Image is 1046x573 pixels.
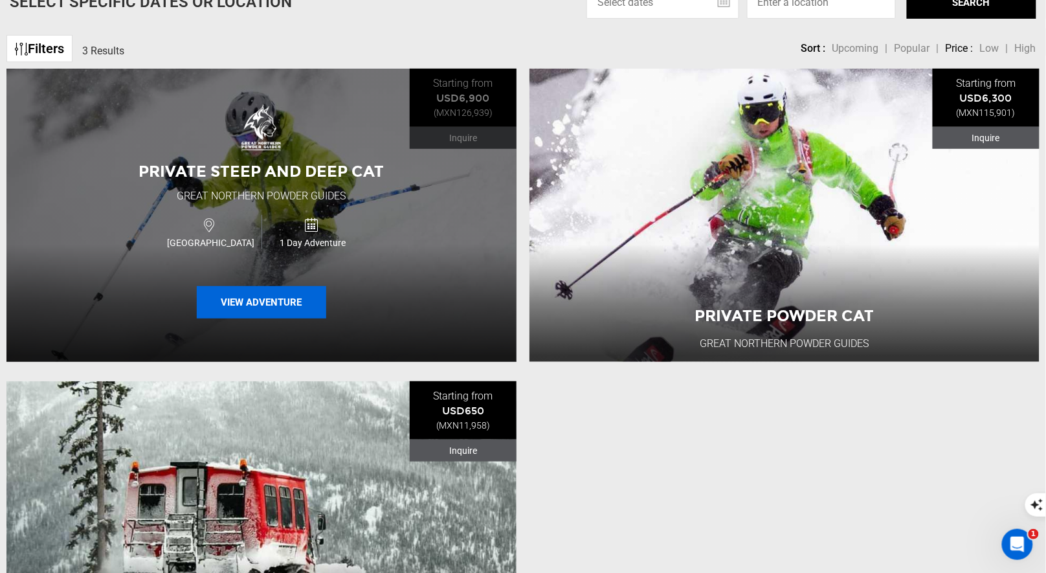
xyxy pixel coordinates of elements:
[15,43,28,56] img: btn-icon.svg
[236,102,287,154] img: images
[1015,42,1036,54] span: High
[885,41,888,56] li: |
[980,42,999,54] span: Low
[801,41,826,56] li: Sort :
[6,35,72,63] a: Filters
[937,41,939,56] li: |
[262,236,364,249] span: 1 Day Adventure
[159,236,261,249] span: [GEOGRAPHIC_DATA]
[82,45,124,57] span: 3 Results
[177,189,346,204] div: Great Northern Powder Guides
[1006,41,1008,56] li: |
[895,42,930,54] span: Popular
[946,41,974,56] li: Price :
[197,286,326,319] button: View Adventure
[1002,529,1033,560] iframe: Intercom live chat
[139,162,384,181] span: Private Steep and Deep Cat
[832,42,879,54] span: Upcoming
